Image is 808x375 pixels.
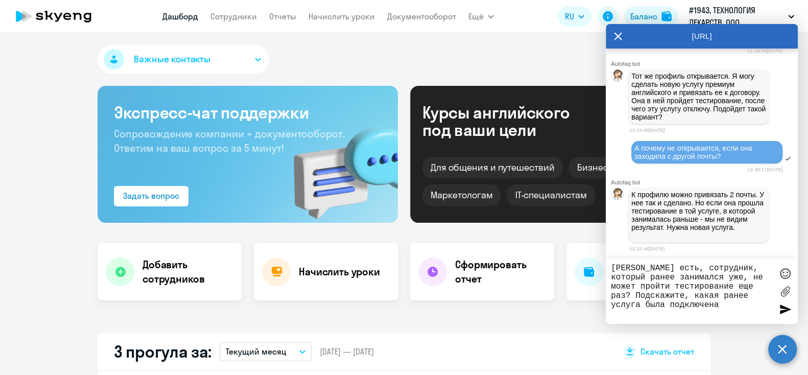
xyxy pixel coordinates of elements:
[269,11,296,21] a: Отчеты
[468,6,494,27] button: Ещё
[162,11,198,21] a: Дашборд
[320,346,374,357] span: [DATE] — [DATE]
[777,284,793,299] label: Лимит 10 файлов
[558,6,591,27] button: RU
[565,10,574,22] span: RU
[299,265,380,279] h4: Начислить уроки
[220,342,312,361] button: Текущий месяц
[98,45,269,74] button: Важные контакты
[689,4,784,29] p: #1943, ТЕХНОЛОГИЯ ЛЕКАРСТВ, ООО
[114,127,345,154] span: Сопровождение компании + документооборот. Ответим на ваш вопрос за 5 минут!
[422,157,563,178] div: Для общения и путешествий
[611,188,624,203] img: bot avatar
[631,191,766,240] p: К профилю можно привязать 2 почты. У нее так и сделано. Но если она прошла тестирование в той усл...
[422,104,597,138] div: Курсы английского под ваши цели
[611,179,798,185] div: Autofaq bot
[279,108,398,223] img: bg-img
[422,184,501,206] div: Маркетологам
[684,4,799,29] button: #1943, ТЕХНОЛОГИЯ ЛЕКАРСТВ, ООО
[634,144,754,160] span: А почему не открывается, если она заходила с другой почты?
[123,190,179,202] div: Задать вопрос
[640,346,694,357] span: Скачать отчет
[661,11,672,21] img: balance
[747,167,782,172] time: 12:30:17[DATE]
[387,11,456,21] a: Документооборот
[630,10,657,22] div: Баланс
[142,257,233,286] h4: Добавить сотрудников
[455,257,546,286] h4: Сформировать отчет
[114,186,188,206] button: Задать вопрос
[468,10,484,22] span: Ещё
[569,157,691,178] div: Бизнес и командировки
[210,11,257,21] a: Сотрудники
[226,345,287,358] p: Текущий месяц
[624,6,678,27] button: Балансbalance
[308,11,375,21] a: Начислить уроки
[629,246,664,251] time: 12:33:44[DATE]
[611,69,624,84] img: bot avatar
[507,184,595,206] div: IT-специалистам
[114,341,211,362] h2: 3 прогула за:
[114,102,382,123] h3: Экспресс-чат поддержки
[611,264,772,319] textarea: [PERSON_NAME] есть, сотрудник, который ранее занимался уже, не может пройти тестирование еще раз?...
[134,53,210,66] span: Важные контакты
[611,61,798,67] div: Autofaq bot
[631,72,766,121] p: Тот же профиль открывается. Я могу сделать новую услугу премиум английского и привязать ее к дого...
[629,127,664,133] time: 12:13:46[DATE]
[747,48,782,54] time: 11:48:40[DATE]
